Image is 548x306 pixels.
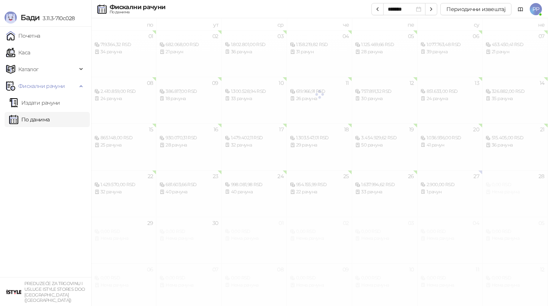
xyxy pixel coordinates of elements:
[515,3,527,15] a: Документација
[18,78,65,94] span: Фискални рачуни
[110,10,165,14] div: По данима
[21,13,40,22] span: Бади
[5,11,17,24] img: Logo
[40,15,75,22] span: 3.11.3-710c028
[530,3,542,15] span: PP
[6,284,21,300] img: 64x64-companyLogo-77b92cf4-9946-4f36-9751-bf7bb5fd2c7d.png
[440,3,511,15] button: Периодични извештај
[9,112,49,127] a: По данима
[9,95,60,110] a: Издати рачуни
[6,45,30,60] a: Каса
[24,281,85,303] small: PREDUZEĆE ZA TRGOVINU I USLUGE ISTYLE STORES DOO [GEOGRAPHIC_DATA] ([GEOGRAPHIC_DATA])
[110,4,165,10] div: Фискални рачуни
[6,28,40,43] a: Почетна
[18,62,39,77] span: Каталог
